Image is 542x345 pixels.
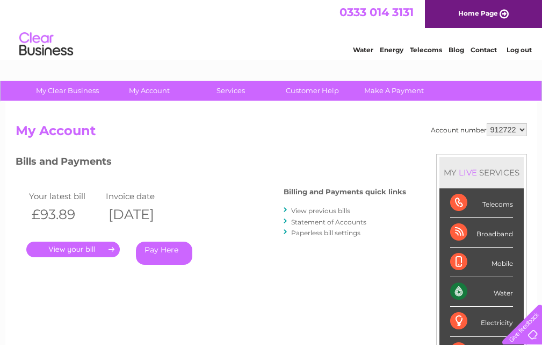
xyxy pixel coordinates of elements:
[350,81,438,101] a: Make A Payment
[449,46,464,54] a: Blog
[457,167,479,178] div: LIVE
[410,46,442,54] a: Telecoms
[26,203,104,226] th: £93.89
[450,248,513,277] div: Mobile
[380,46,403,54] a: Energy
[23,81,112,101] a: My Clear Business
[268,81,357,101] a: Customer Help
[284,188,406,196] h4: Billing and Payments quick links
[26,242,120,257] a: .
[103,189,180,203] td: Invoice date
[450,307,513,336] div: Electricity
[18,6,525,52] div: Clear Business is a trading name of Verastar Limited (registered in [GEOGRAPHIC_DATA] No. 3667643...
[507,46,532,54] a: Log out
[431,123,527,136] div: Account number
[103,203,180,226] th: [DATE]
[450,277,513,307] div: Water
[19,28,74,61] img: logo.png
[16,154,406,173] h3: Bills and Payments
[291,218,366,226] a: Statement of Accounts
[450,218,513,248] div: Broadband
[353,46,373,54] a: Water
[450,188,513,218] div: Telecoms
[291,229,360,237] a: Paperless bill settings
[105,81,193,101] a: My Account
[26,189,104,203] td: Your latest bill
[16,123,527,144] h2: My Account
[339,5,414,19] a: 0333 014 3131
[291,207,350,215] a: View previous bills
[439,157,524,188] div: MY SERVICES
[186,81,275,101] a: Services
[136,242,192,265] a: Pay Here
[471,46,497,54] a: Contact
